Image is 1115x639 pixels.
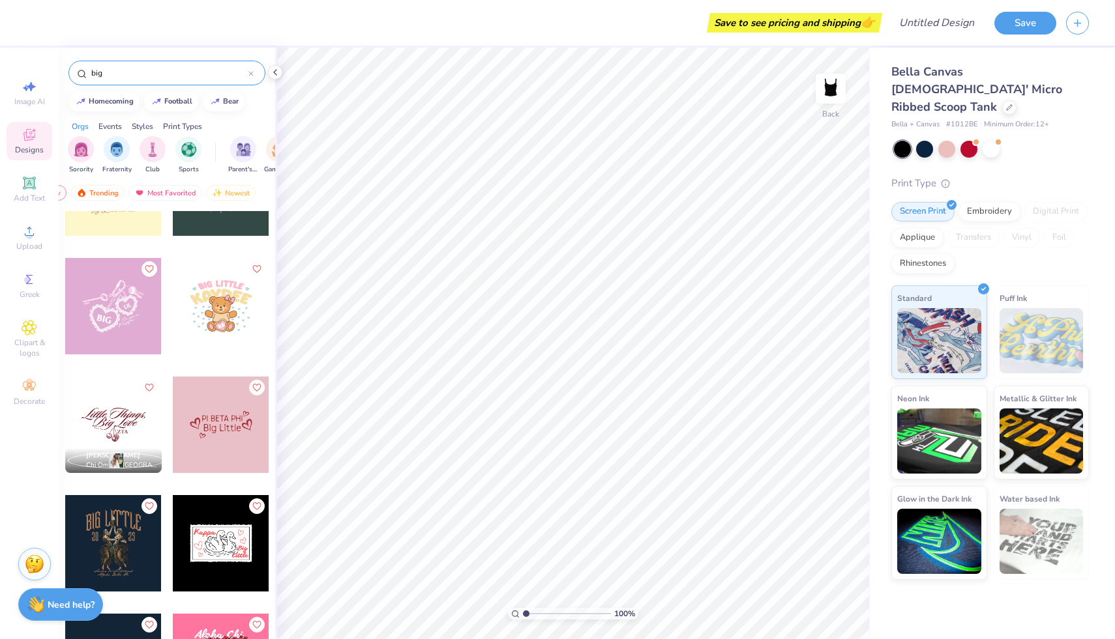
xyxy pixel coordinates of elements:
[891,119,940,130] span: Bella + Canvas
[76,98,86,106] img: trend_line.gif
[710,13,879,33] div: Save to see pricing and shipping
[264,136,294,175] button: filter button
[141,380,157,395] button: Like
[206,185,256,201] div: Newest
[181,142,196,157] img: Sports Image
[144,92,198,111] button: football
[132,121,153,132] div: Styles
[86,461,156,470] span: Chi Omega, [GEOGRAPHIC_DATA]
[102,136,132,175] button: filter button
[145,165,160,175] span: Club
[818,76,844,102] img: Back
[15,145,44,155] span: Designs
[1024,202,1088,221] div: Digital Print
[90,66,248,79] input: Try "Alpha"
[212,188,222,197] img: newest.gif
[891,202,955,221] div: Screen Print
[140,136,166,175] button: filter button
[272,142,287,157] img: Game Day Image
[228,136,258,175] button: filter button
[16,241,42,251] span: Upload
[1000,408,1084,474] img: Metallic & Glitter Ink
[14,396,45,406] span: Decorate
[228,165,258,175] span: Parent's Weekend
[102,136,132,175] div: filter for Fraternity
[14,96,45,107] span: Image AI
[76,188,87,197] img: trending.gif
[1000,391,1077,405] span: Metallic & Glitter Ink
[1000,308,1084,373] img: Puff Ink
[897,291,932,305] span: Standard
[946,119,977,130] span: # 1012BE
[134,188,145,197] img: most_fav.gif
[897,408,981,474] img: Neon Ink
[145,142,160,157] img: Club Image
[889,10,985,36] input: Untitled Design
[264,165,294,175] span: Game Day
[959,202,1020,221] div: Embroidery
[228,136,258,175] div: filter for Parent's Weekend
[68,136,94,175] button: filter button
[164,98,192,105] div: football
[891,176,1089,191] div: Print Type
[210,98,220,106] img: trend_line.gif
[151,98,162,106] img: trend_line.gif
[74,142,89,157] img: Sorority Image
[68,136,94,175] div: filter for Sorority
[141,498,157,514] button: Like
[203,92,245,111] button: bear
[175,136,201,175] button: filter button
[141,617,157,632] button: Like
[994,12,1056,35] button: Save
[98,121,122,132] div: Events
[141,261,157,277] button: Like
[249,498,265,514] button: Like
[86,451,140,460] span: [PERSON_NAME]
[140,136,166,175] div: filter for Club
[69,165,93,175] span: Sorority
[1000,509,1084,574] img: Water based Ink
[72,121,89,132] div: Orgs
[891,254,955,274] div: Rhinestones
[236,142,251,157] img: Parent's Weekend Image
[1000,291,1027,305] span: Puff Ink
[48,599,95,611] strong: Need help?
[102,165,132,175] span: Fraternity
[897,308,981,373] img: Standard
[110,142,124,157] img: Fraternity Image
[20,289,40,300] span: Greek
[861,14,875,30] span: 👉
[984,119,1049,130] span: Minimum Order: 12 +
[1000,492,1060,505] span: Water based Ink
[891,228,944,248] div: Applique
[89,98,134,105] div: homecoming
[175,136,201,175] div: filter for Sports
[822,108,839,120] div: Back
[264,136,294,175] div: filter for Game Day
[947,228,1000,248] div: Transfers
[179,165,199,175] span: Sports
[614,608,635,619] span: 100 %
[70,185,125,201] div: Trending
[249,261,265,277] button: Like
[897,391,929,405] span: Neon Ink
[249,380,265,395] button: Like
[891,64,1062,115] span: Bella Canvas [DEMOGRAPHIC_DATA]' Micro Ribbed Scoop Tank
[128,185,202,201] div: Most Favorited
[7,337,52,358] span: Clipart & logos
[897,509,981,574] img: Glow in the Dark Ink
[223,98,239,105] div: bear
[163,121,202,132] div: Print Types
[14,193,45,203] span: Add Text
[68,92,140,111] button: homecoming
[1044,228,1075,248] div: Foil
[1003,228,1040,248] div: Vinyl
[249,617,265,632] button: Like
[897,492,972,505] span: Glow in the Dark Ink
